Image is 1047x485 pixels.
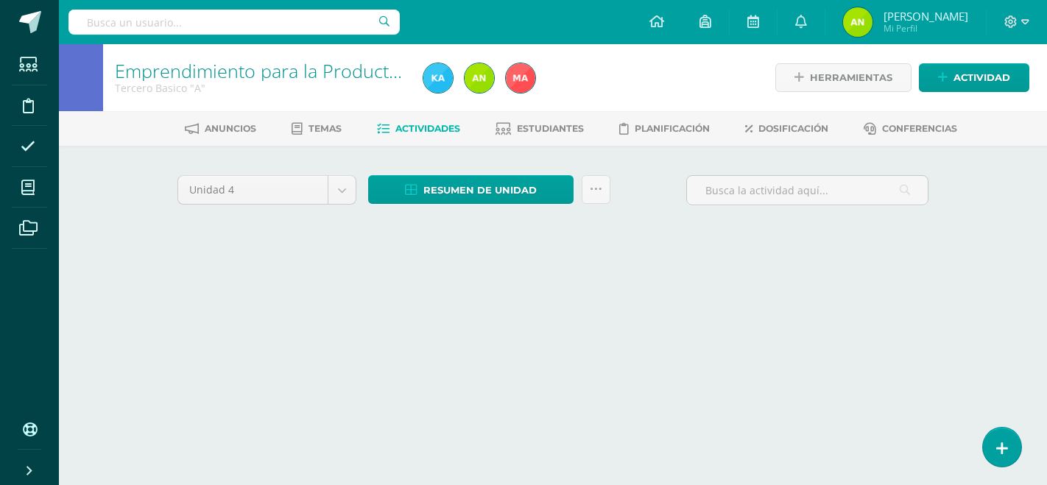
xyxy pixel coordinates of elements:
[919,63,1029,92] a: Actividad
[864,117,957,141] a: Conferencias
[292,117,342,141] a: Temas
[68,10,400,35] input: Busca un usuario...
[377,117,460,141] a: Actividades
[115,60,406,81] h1: Emprendimiento para la Productividad
[395,123,460,134] span: Actividades
[619,117,710,141] a: Planificación
[465,63,494,93] img: 0e30a1b9d0f936b016857a7067cac0ae.png
[506,63,535,93] img: 0183f867e09162c76e2065f19ee79ccf.png
[810,64,892,91] span: Herramientas
[884,22,968,35] span: Mi Perfil
[687,176,928,205] input: Busca la actividad aquí...
[205,123,256,134] span: Anuncios
[189,176,317,204] span: Unidad 4
[496,117,584,141] a: Estudiantes
[953,64,1010,91] span: Actividad
[423,177,537,204] span: Resumen de unidad
[115,58,438,83] a: Emprendimiento para la Productividad
[178,176,356,204] a: Unidad 4
[843,7,872,37] img: 0e30a1b9d0f936b016857a7067cac0ae.png
[635,123,710,134] span: Planificación
[884,9,968,24] span: [PERSON_NAME]
[368,175,574,204] a: Resumen de unidad
[745,117,828,141] a: Dosificación
[775,63,912,92] a: Herramientas
[758,123,828,134] span: Dosificación
[115,81,406,95] div: Tercero Basico 'A'
[185,117,256,141] a: Anuncios
[517,123,584,134] span: Estudiantes
[423,63,453,93] img: 258196113818b181416f1cb94741daed.png
[309,123,342,134] span: Temas
[882,123,957,134] span: Conferencias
